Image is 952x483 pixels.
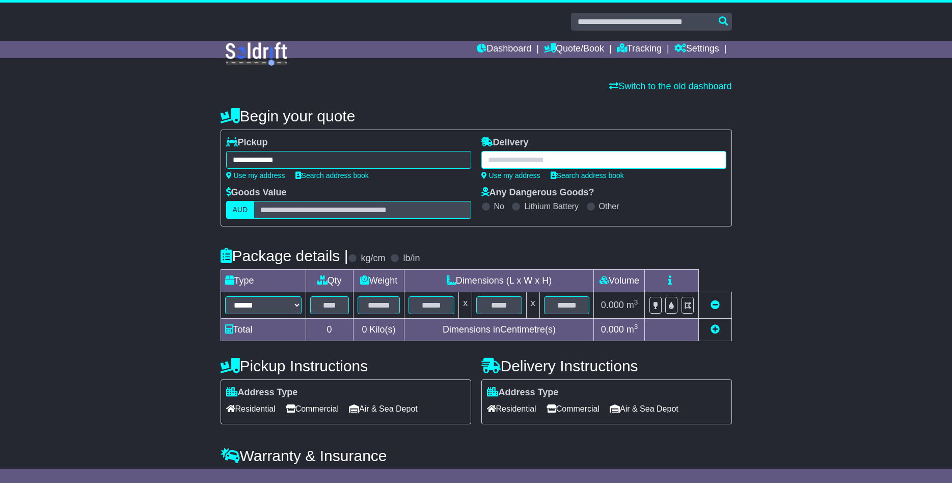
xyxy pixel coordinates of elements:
td: Weight [353,270,404,292]
label: Address Type [487,387,559,398]
td: Kilo(s) [353,319,404,341]
h4: Package details | [221,247,348,264]
a: Switch to the old dashboard [609,81,731,91]
sup: 3 [634,298,638,306]
label: Other [599,201,619,211]
a: Use my address [226,171,285,180]
a: Use my address [481,171,540,180]
label: No [494,201,504,211]
span: Commercial [286,401,339,417]
span: Residential [487,401,536,417]
span: 0.000 [601,300,624,310]
a: Dashboard [477,41,531,58]
h4: Warranty & Insurance [221,447,732,464]
td: Dimensions (L x W x H) [404,270,594,292]
a: Remove this item [711,300,720,310]
a: Settings [674,41,719,58]
label: AUD [226,201,255,219]
label: Goods Value [226,187,287,198]
span: 0 [362,324,367,335]
a: Quote/Book [544,41,604,58]
label: Any Dangerous Goods? [481,187,594,198]
td: Qty [306,270,353,292]
a: Add new item [711,324,720,335]
td: Volume [594,270,645,292]
td: x [459,292,472,319]
h4: Pickup Instructions [221,358,471,374]
span: m [627,300,638,310]
label: kg/cm [361,253,385,264]
span: Air & Sea Depot [349,401,418,417]
td: Type [221,270,306,292]
label: Pickup [226,137,268,148]
h4: Delivery Instructions [481,358,732,374]
td: x [526,292,539,319]
label: Address Type [226,387,298,398]
td: 0 [306,319,353,341]
label: Lithium Battery [524,201,579,211]
span: Commercial [547,401,600,417]
label: Delivery [481,137,529,148]
label: lb/in [403,253,420,264]
h4: Begin your quote [221,108,732,124]
sup: 3 [634,323,638,331]
a: Tracking [617,41,662,58]
a: Search address book [551,171,624,180]
a: Search address book [295,171,369,180]
td: Dimensions in Centimetre(s) [404,319,594,341]
span: 0.000 [601,324,624,335]
span: m [627,324,638,335]
td: Total [221,319,306,341]
span: Residential [226,401,276,417]
span: Air & Sea Depot [610,401,678,417]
